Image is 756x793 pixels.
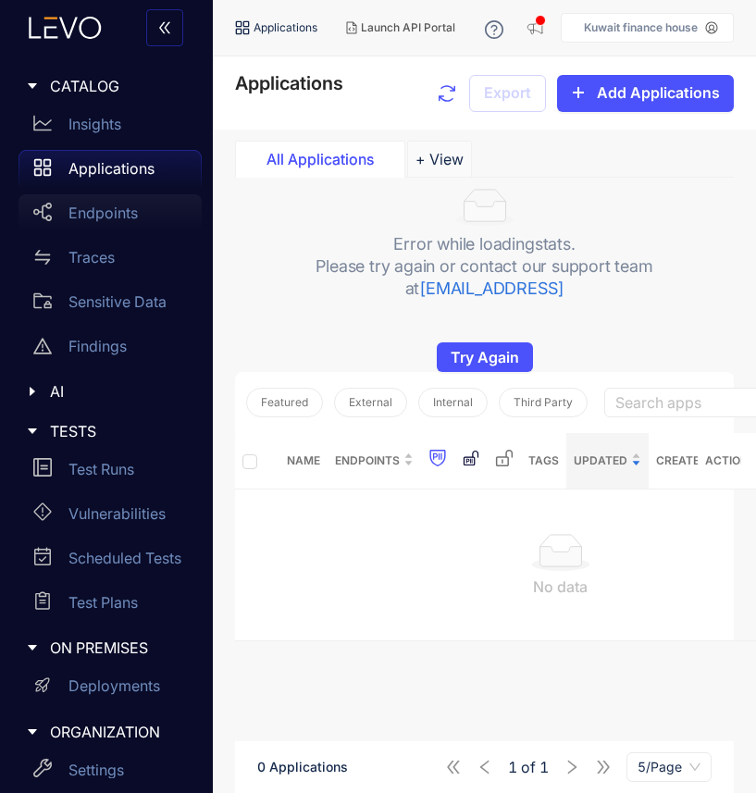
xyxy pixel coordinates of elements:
[68,461,134,477] p: Test Runs
[254,21,317,34] span: Applications
[574,451,627,471] span: Updated
[597,84,720,101] span: Add Applications
[279,433,328,489] th: Name
[257,759,348,774] span: 0 Applications
[557,75,734,112] button: plusAdd Applications
[68,116,121,132] p: Insights
[584,21,698,34] p: Kuwait finance house
[19,495,202,539] a: Vulnerabilities
[19,584,202,628] a: Test Plans
[19,105,202,150] a: Insights
[433,396,473,409] span: Internal
[334,388,407,417] button: External
[656,451,708,471] span: Created
[33,337,52,355] span: warning
[11,67,202,105] div: CATALOG
[328,433,421,489] th: Endpoints
[331,13,470,43] button: Launch API Portal
[26,425,39,438] span: caret-right
[649,433,729,489] th: Created
[68,204,138,221] p: Endpoints
[571,85,586,102] span: plus
[349,396,392,409] span: External
[11,712,202,751] div: ORGANIZATION
[68,249,115,266] p: Traces
[11,628,202,667] div: ON PREMISES
[638,753,700,781] span: 5/Page
[451,349,519,366] span: Try Again
[68,550,181,566] p: Scheduled Tests
[68,762,124,778] p: Settings
[19,194,202,239] a: Endpoints
[19,283,202,328] a: Sensitive Data
[521,433,566,489] th: Tags
[68,594,138,611] p: Test Plans
[50,423,187,440] span: TESTS
[68,338,127,354] p: Findings
[508,759,517,775] span: 1
[19,539,202,584] a: Scheduled Tests
[50,724,187,740] span: ORGANIZATION
[499,388,588,417] button: Third Party
[19,668,202,712] a: Deployments
[11,412,202,451] div: TESTS
[68,677,160,694] p: Deployments
[68,293,167,310] p: Sensitive Data
[50,78,187,94] span: CATALOG
[68,505,166,522] p: Vulnerabilities
[419,279,564,298] a: [EMAIL_ADDRESS]
[361,21,455,34] span: Launch API Portal
[437,342,533,372] button: Try Again
[26,80,39,93] span: caret-right
[698,433,756,489] th: Action
[19,239,202,283] a: Traces
[235,72,343,94] span: Applications
[146,9,183,46] button: double-left
[33,248,52,266] span: swap
[11,372,202,411] div: AI
[335,451,400,471] span: Endpoints
[469,75,546,112] button: Export
[157,20,172,37] span: double-left
[251,151,390,167] div: All Applications
[19,150,202,194] a: Applications
[508,759,549,775] span: of
[68,160,155,177] p: Applications
[19,328,202,372] a: Findings
[539,759,549,775] span: 1
[26,385,39,398] span: caret-right
[246,388,323,417] button: Featured
[26,725,39,738] span: caret-right
[261,396,308,409] span: Featured
[19,451,202,495] a: Test Runs
[235,233,734,300] p: Error while loading stats . Please try again or contact our support team at
[418,388,488,417] button: Internal
[50,639,187,656] span: ON PREMISES
[26,641,39,654] span: caret-right
[407,141,472,178] button: Add tab
[50,383,187,400] span: AI
[514,396,573,409] span: Third Party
